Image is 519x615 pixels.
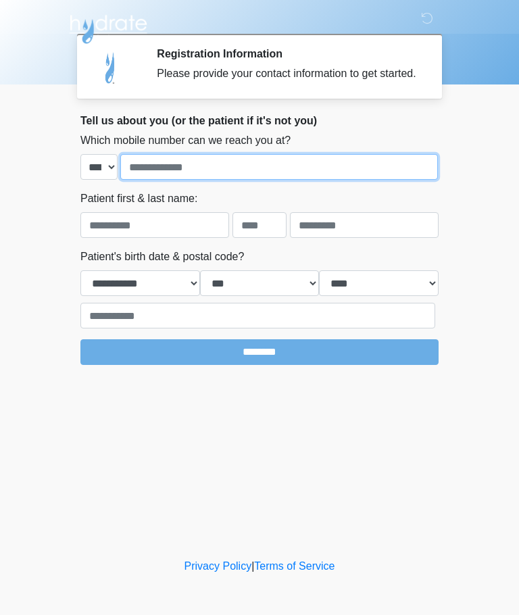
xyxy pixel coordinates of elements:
[251,560,254,572] a: |
[91,47,131,88] img: Agent Avatar
[80,114,439,127] h2: Tell us about you (or the patient if it's not you)
[157,66,418,82] div: Please provide your contact information to get started.
[184,560,252,572] a: Privacy Policy
[80,191,197,207] label: Patient first & last name:
[80,249,244,265] label: Patient's birth date & postal code?
[80,132,291,149] label: Which mobile number can we reach you at?
[67,10,149,45] img: Hydrate IV Bar - Arcadia Logo
[254,560,335,572] a: Terms of Service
